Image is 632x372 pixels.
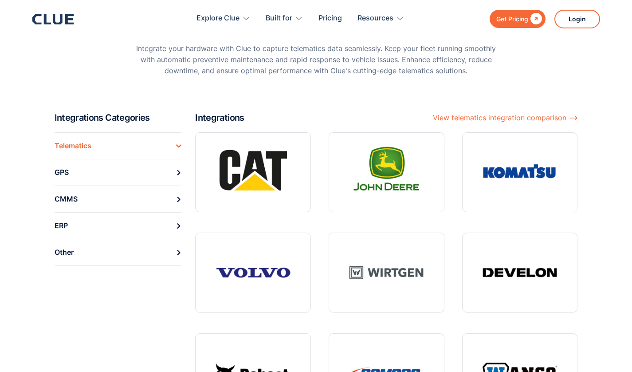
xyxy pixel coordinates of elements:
[357,4,404,32] div: Resources
[55,212,182,239] a: ERP
[496,13,528,24] div: Get Pricing
[55,132,182,159] a: Telematics
[195,112,244,123] h2: Integrations
[55,166,69,179] div: GPS
[55,219,68,233] div: ERP
[262,15,370,39] h1: Telematics
[266,4,292,32] div: Built for
[55,192,78,206] div: CMMS
[554,10,600,28] a: Login
[55,112,188,123] h2: Integrations Categories
[490,10,546,28] a: Get Pricing
[55,139,91,153] div: Telematics
[528,13,542,24] div: 
[134,43,498,77] p: Integrate your hardware with Clue to capture telematics data seamlessly. Keep your fleet running ...
[357,4,393,32] div: Resources
[55,239,182,266] a: Other
[196,4,239,32] div: Explore Clue
[55,186,182,212] a: CMMS
[433,112,578,123] a: View telematics integration comparison ⟶
[55,245,74,259] div: Other
[318,4,342,32] a: Pricing
[266,4,303,32] div: Built for
[55,159,182,186] a: GPS
[196,4,250,32] div: Explore Clue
